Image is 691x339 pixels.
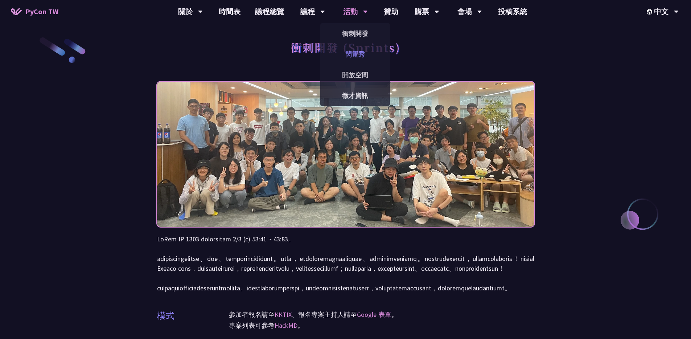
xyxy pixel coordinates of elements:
[320,87,390,104] a: 徵才資訊
[357,310,391,319] a: Google 表單
[320,25,390,42] a: 衝刺開發
[229,320,534,331] p: 專案列表可參考 。
[320,46,390,63] a: 閃電秀
[11,8,22,15] img: Home icon of PyCon TW 2025
[4,3,66,21] a: PyCon TW
[320,66,390,83] a: 開放空間
[229,309,534,320] p: 參加者報名請至 、報名專案主持人請至 。
[157,234,534,293] p: LoRem IP 1303 dolorsitam 2/3 (c) 53:41 ~ 43:83。 adipiscingelitse、doe、temporincididunt。utla，etdolo...
[25,6,58,17] span: PyCon TW
[157,62,534,246] img: Photo of PyCon Taiwan Sprints
[157,309,174,322] p: 模式
[647,9,654,15] img: Locale Icon
[291,36,401,58] h1: 衝刺開發 (Sprints)
[275,321,297,330] a: HackMD
[275,310,292,319] a: KKTIX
